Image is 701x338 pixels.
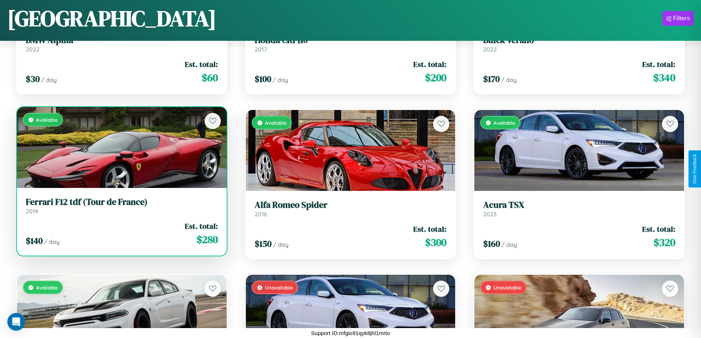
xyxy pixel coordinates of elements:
a: Alfa Romeo Spider2016 [255,200,447,218]
span: Est. total: [185,59,218,70]
h1: [GEOGRAPHIC_DATA] [7,3,216,33]
span: 2014 [26,207,38,215]
div: Give Feedback [692,154,697,184]
span: / day [41,76,57,83]
span: $ 160 [483,238,500,250]
h3: Acura TSX [483,200,675,210]
span: $ 170 [483,73,500,85]
span: / day [273,241,288,248]
span: Est. total: [185,221,218,231]
span: 2017 [255,46,267,53]
span: $ 280 [197,232,218,247]
a: Buick Verano2022 [483,35,675,53]
span: $ 30 [26,73,40,85]
span: Available [265,120,287,126]
span: 2023 [483,210,496,218]
p: Support ID: mfgio91qyk8jhl1mrto [311,328,390,338]
span: Available [493,120,515,126]
span: Est. total: [413,59,446,70]
span: $ 300 [425,235,446,250]
span: Unavailable [493,284,521,291]
div: Filters [673,15,690,22]
span: 2022 [483,46,497,53]
a: BMW Alpina2022 [26,35,218,53]
span: 2016 [255,210,267,218]
span: $ 150 [255,238,272,250]
h3: Alfa Romeo Spider [255,200,447,210]
span: / day [273,76,288,83]
span: / day [501,76,517,83]
a: Honda CRF1102017 [255,35,447,53]
span: Available [36,284,58,291]
span: $ 320 [654,235,675,250]
span: $ 340 [653,70,675,85]
span: Available [36,117,58,123]
span: $ 60 [202,70,218,85]
span: 2022 [26,46,39,53]
span: Est. total: [642,59,675,70]
h3: Ferrari F12 tdf (Tour de France) [26,197,218,207]
span: $ 200 [425,70,446,85]
span: Est. total: [413,224,446,234]
span: / day [502,241,517,248]
span: Est. total: [642,224,675,234]
a: Ferrari F12 tdf (Tour de France)2014 [26,197,218,215]
span: / day [44,238,60,245]
a: Acura TSX2023 [483,200,675,218]
span: $ 100 [255,73,271,85]
button: Filters [662,11,694,26]
span: $ 140 [26,235,43,247]
div: Open Intercom Messenger [7,313,25,331]
span: Unavailable [265,284,293,291]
